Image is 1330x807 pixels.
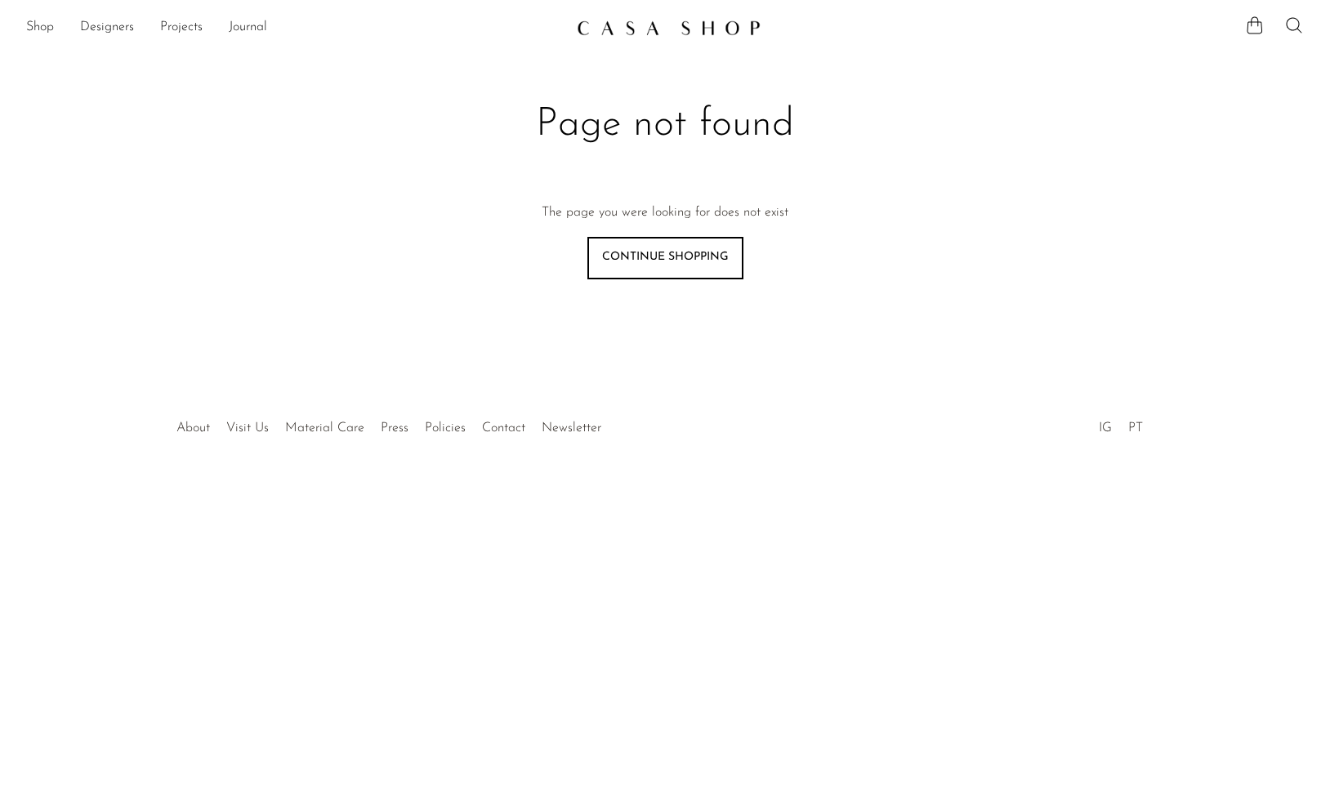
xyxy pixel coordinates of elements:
a: PT [1128,421,1143,435]
a: Continue shopping [587,237,743,279]
ul: Social Medias [1091,408,1151,439]
a: Material Care [285,421,364,435]
a: Policies [425,421,466,435]
a: Designers [80,17,134,38]
a: IG [1099,421,1112,435]
p: The page you were looking for does not exist [542,203,788,224]
a: Projects [160,17,203,38]
a: Press [381,421,408,435]
nav: Desktop navigation [26,14,564,42]
a: Contact [482,421,525,435]
h1: Page not found [405,100,925,150]
a: Journal [229,17,267,38]
a: Visit Us [226,421,269,435]
ul: NEW HEADER MENU [26,14,564,42]
ul: Quick links [168,408,609,439]
a: About [176,421,210,435]
a: Shop [26,17,54,38]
